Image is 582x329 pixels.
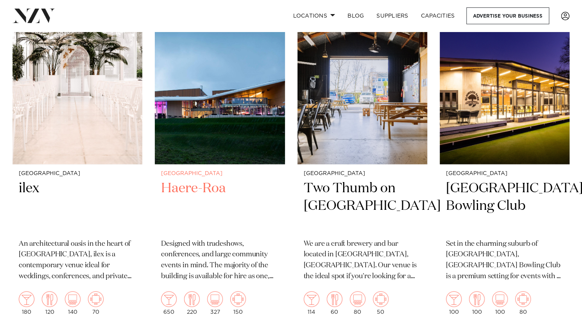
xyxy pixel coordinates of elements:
img: cocktail.png [304,291,319,307]
h2: [GEOGRAPHIC_DATA] Bowling Club [446,179,563,232]
div: 150 [230,291,246,315]
small: [GEOGRAPHIC_DATA] [161,170,278,176]
div: 100 [446,291,462,315]
p: Designed with tradeshows, conferences, and large community events in mind. The majority of the bu... [161,238,278,282]
a: SUPPLIERS [370,7,414,24]
img: dining.png [469,291,485,307]
div: 70 [88,291,104,315]
img: meeting.png [373,291,389,307]
img: theatre.png [492,291,508,307]
img: dining.png [42,291,57,307]
img: theatre.png [350,291,365,307]
img: meeting.png [515,291,531,307]
div: 180 [19,291,34,315]
p: We are a craft brewery and bar located in [GEOGRAPHIC_DATA], [GEOGRAPHIC_DATA]. Our venue is the ... [304,238,421,282]
div: 114 [304,291,319,315]
p: Set in the charming suburb of [GEOGRAPHIC_DATA], [GEOGRAPHIC_DATA] Bowling Club is a premium sett... [446,238,563,282]
img: dining.png [184,291,200,307]
img: meeting.png [88,291,104,307]
div: 140 [65,291,81,315]
small: [GEOGRAPHIC_DATA] [304,170,421,176]
a: Capacities [415,7,461,24]
img: theatre.png [207,291,223,307]
img: cocktail.png [161,291,177,307]
a: Advertise your business [466,7,549,24]
div: 100 [492,291,508,315]
div: 100 [469,291,485,315]
h2: Haere-Roa [161,179,278,232]
small: [GEOGRAPHIC_DATA] [446,170,563,176]
img: meeting.png [230,291,246,307]
a: BLOG [341,7,370,24]
div: 120 [42,291,57,315]
div: 80 [515,291,531,315]
div: 50 [373,291,389,315]
div: 650 [161,291,177,315]
small: [GEOGRAPHIC_DATA] [19,170,136,176]
img: theatre.png [65,291,81,307]
a: Locations [287,7,341,24]
img: cocktail.png [19,291,34,307]
img: nzv-logo.png [13,9,55,23]
p: An architectural oasis in the heart of [GEOGRAPHIC_DATA], ilex is a contemporary venue ideal for ... [19,238,136,282]
img: cocktail.png [446,291,462,307]
h2: ilex [19,179,136,232]
h2: Two Thumb on [GEOGRAPHIC_DATA] [304,179,421,232]
div: 220 [184,291,200,315]
div: 80 [350,291,365,315]
div: 60 [327,291,342,315]
div: 327 [207,291,223,315]
img: dining.png [327,291,342,307]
